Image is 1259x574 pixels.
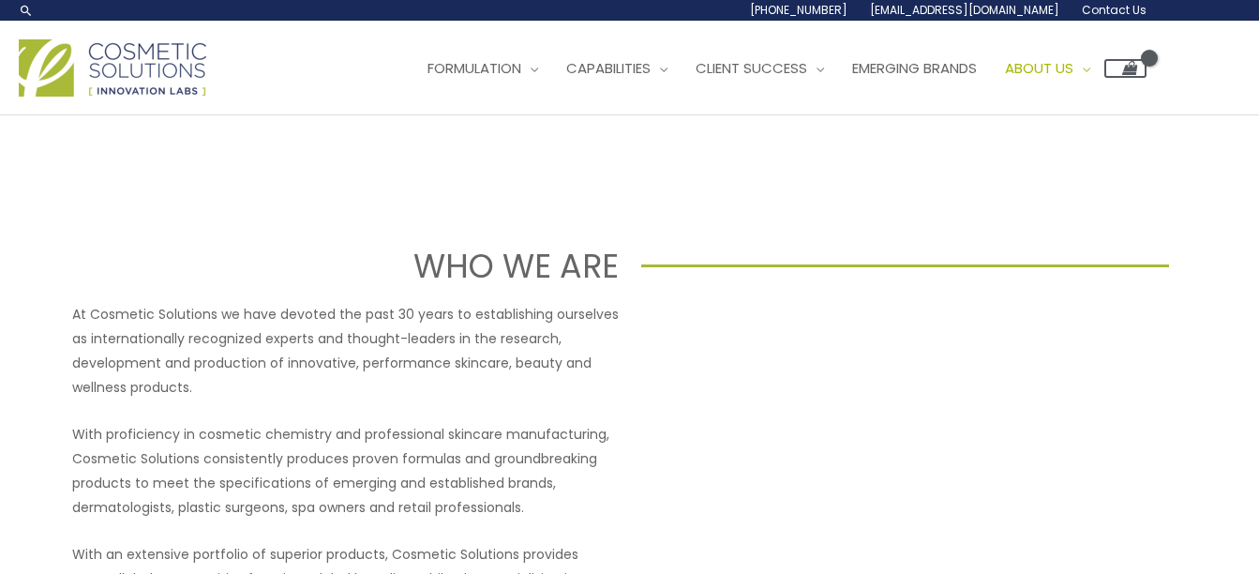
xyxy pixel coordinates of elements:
a: Capabilities [552,40,682,97]
a: Search icon link [19,3,34,18]
a: Client Success [682,40,838,97]
span: [PHONE_NUMBER] [750,2,847,18]
p: With proficiency in cosmetic chemistry and professional skincare manufacturing, Cosmetic Solution... [72,422,619,520]
a: Emerging Brands [838,40,991,97]
span: Client Success [696,58,807,78]
span: Formulation [427,58,521,78]
a: About Us [991,40,1104,97]
img: Cosmetic Solutions Logo [19,39,206,97]
nav: Site Navigation [399,40,1147,97]
span: About Us [1005,58,1073,78]
h1: WHO WE ARE [90,243,619,289]
a: View Shopping Cart, empty [1104,59,1147,78]
span: Emerging Brands [852,58,977,78]
p: At Cosmetic Solutions we have devoted the past 30 years to establishing ourselves as internationa... [72,302,619,400]
span: Capabilities [566,58,651,78]
span: Contact Us [1082,2,1147,18]
a: Formulation [413,40,552,97]
span: [EMAIL_ADDRESS][DOMAIN_NAME] [870,2,1059,18]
